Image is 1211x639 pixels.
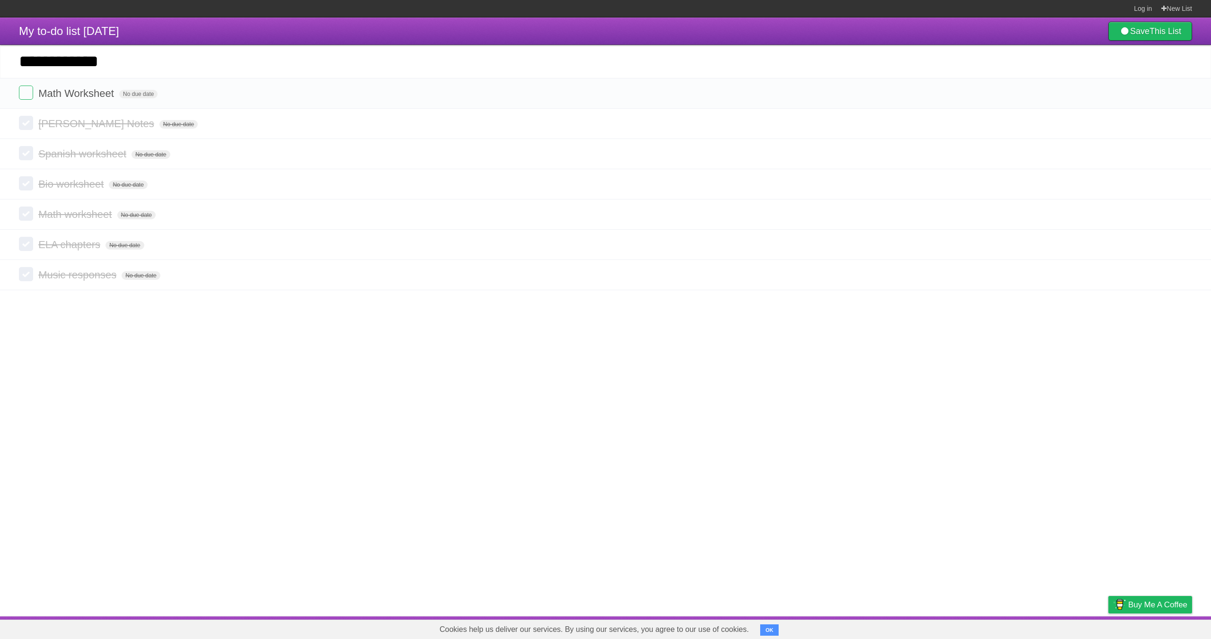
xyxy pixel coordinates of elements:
[38,178,106,190] span: Bio worksheet
[38,208,114,220] span: Math worksheet
[117,211,156,219] span: No due date
[19,146,33,160] label: Done
[132,150,170,159] span: No due date
[38,118,157,130] span: [PERSON_NAME] Notes
[19,207,33,221] label: Done
[19,86,33,100] label: Done
[1128,596,1187,613] span: Buy me a coffee
[105,241,144,250] span: No due date
[1014,619,1052,637] a: Developers
[1108,22,1192,41] a: SaveThis List
[1108,596,1192,613] a: Buy me a coffee
[122,271,160,280] span: No due date
[1064,619,1085,637] a: Terms
[19,116,33,130] label: Done
[38,148,129,160] span: Spanish worksheet
[19,25,119,37] span: My to-do list [DATE]
[38,269,119,281] span: Music responses
[1113,596,1126,613] img: Buy me a coffee
[19,176,33,190] label: Done
[983,619,1002,637] a: About
[159,120,198,129] span: No due date
[1096,619,1121,637] a: Privacy
[430,620,758,639] span: Cookies help us deliver our services. By using our services, you agree to our use of cookies.
[38,87,116,99] span: Math Worksheet
[119,90,158,98] span: No due date
[19,267,33,281] label: Done
[1132,619,1192,637] a: Suggest a feature
[38,239,103,250] span: ELA chapters
[109,181,147,189] span: No due date
[1150,26,1181,36] b: This List
[760,624,779,636] button: OK
[19,237,33,251] label: Done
